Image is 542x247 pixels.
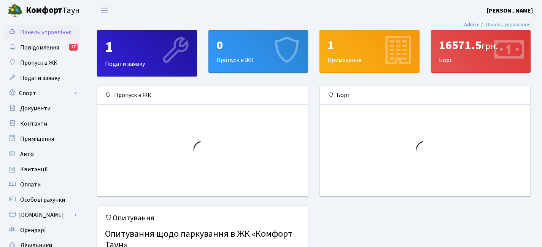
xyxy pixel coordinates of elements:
div: Борг [431,30,531,72]
span: Оплати [20,180,41,189]
div: Приміщення [320,30,419,72]
a: Документи [4,101,80,116]
a: Повідомлення27 [4,40,80,55]
a: Авто [4,147,80,162]
div: Пропуск в ЖК [97,86,308,105]
a: Квитанції [4,162,80,177]
b: Комфорт [26,4,62,16]
a: Панель управління [4,25,80,40]
img: logo.png [8,3,23,18]
a: [DOMAIN_NAME] [4,207,80,223]
span: Панель управління [20,28,72,37]
span: Особові рахунки [20,196,65,204]
div: 16571.5 [439,38,523,53]
span: Пропуск в ЖК [20,59,57,67]
a: Оплати [4,177,80,192]
a: Подати заявку [4,70,80,86]
span: Таун [26,4,80,17]
div: Подати заявку [97,30,197,76]
button: Переключити навігацію [95,4,114,17]
a: Admin [464,21,478,29]
a: Спорт [4,86,80,101]
a: 1Приміщення [319,30,420,73]
nav: breadcrumb [453,17,542,33]
span: Контакти [20,120,47,128]
a: 0Пропуск в ЖК [208,30,308,73]
a: Особові рахунки [4,192,80,207]
span: Орендарі [20,226,46,234]
a: [PERSON_NAME] [487,6,533,15]
h5: Опитування [105,214,300,223]
div: 1 [105,38,189,56]
span: Приміщення [20,135,54,143]
span: Подати заявку [20,74,60,82]
span: Повідомлення [20,43,59,52]
div: 1 [327,38,412,53]
div: Борг [320,86,530,105]
a: Контакти [4,116,80,131]
a: Приміщення [4,131,80,147]
span: Документи [20,104,51,113]
div: 27 [69,44,78,51]
span: Авто [20,150,34,158]
span: Квитанції [20,165,48,174]
span: грн. [482,40,498,53]
a: Орендарі [4,223,80,238]
a: 1Подати заявку [97,30,197,76]
div: Пропуск в ЖК [209,30,308,72]
div: 0 [216,38,300,53]
li: Панель управління [478,21,531,29]
a: Пропуск в ЖК [4,55,80,70]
